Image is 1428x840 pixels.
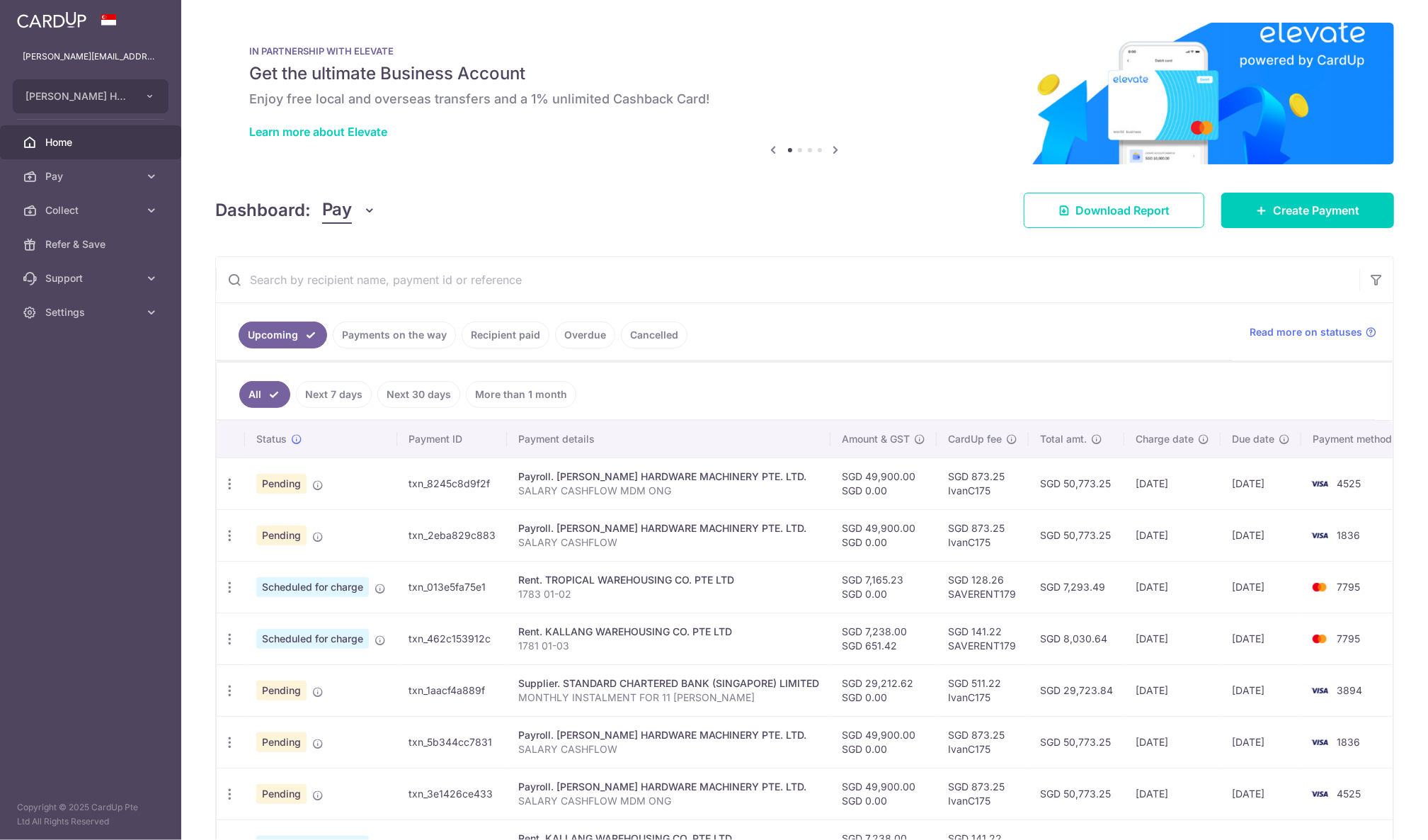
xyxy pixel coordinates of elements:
[1024,193,1204,228] a: Download Report
[45,169,139,183] span: Pay
[1221,613,1301,664] td: [DATE]
[466,381,576,408] a: More than 1 month
[1124,509,1221,561] td: [DATE]
[397,716,507,768] td: txn_5b344cc7831
[1221,561,1301,613] td: [DATE]
[1040,432,1087,446] span: Total amt.
[1029,509,1124,561] td: SGD 50,773.25
[1337,529,1360,541] span: 1836
[518,484,819,498] p: SALARY CASHFLOW MDM ONG
[397,613,507,664] td: txn_462c153912c
[1029,458,1124,509] td: SGD 50,773.25
[937,561,1029,613] td: SGD 128.26 SAVERENT179
[1029,561,1124,613] td: SGD 7,293.49
[830,509,937,561] td: SGD 49,900.00 SGD 0.00
[249,62,1360,85] h5: Get the ultimate Business Account
[45,305,139,319] span: Settings
[518,742,819,756] p: SALARY CASHFLOW
[256,526,307,545] span: Pending
[518,521,819,535] div: Payroll. [PERSON_NAME] HARDWARE MACHINERY PTE. LTD.
[1306,682,1334,699] img: Bank Card
[937,613,1029,664] td: SGD 141.22 SAVERENT179
[13,79,168,113] button: [PERSON_NAME] HARDWARE MACHINERY PTE. LTD.
[333,322,456,348] a: Payments on the way
[518,676,819,691] div: Supplier. STANDARD CHARTERED BANK (SINGAPORE) LIMITED
[45,237,139,251] span: Refer & Save
[518,625,819,639] div: Rent. KALLANG WAREHOUSING CO. PTE LTD
[1301,421,1409,458] th: Payment method
[1221,193,1394,228] a: Create Payment
[1337,736,1360,748] span: 1836
[397,561,507,613] td: txn_013e5fa75e1
[1250,325,1376,339] a: Read more on statuses
[518,728,819,742] div: Payroll. [PERSON_NAME] HARDWARE MACHINERY PTE. LTD.
[830,458,937,509] td: SGD 49,900.00 SGD 0.00
[518,780,819,794] div: Payroll. [PERSON_NAME] HARDWARE MACHINERY PTE. LTD.
[1306,475,1334,492] img: Bank Card
[507,421,830,458] th: Payment details
[1124,458,1221,509] td: [DATE]
[1337,632,1360,645] span: 7795
[45,135,139,149] span: Home
[1029,613,1124,664] td: SGD 8,030.64
[256,432,287,446] span: Status
[215,198,311,223] h4: Dashboard:
[555,322,615,348] a: Overdue
[397,509,507,561] td: txn_2eba829c883
[1221,664,1301,716] td: [DATE]
[256,784,307,804] span: Pending
[397,768,507,819] td: txn_3e1426ce433
[937,509,1029,561] td: SGD 873.25 IvanC175
[1221,716,1301,768] td: [DATE]
[1124,664,1221,716] td: [DATE]
[1337,788,1361,800] span: 4525
[937,716,1029,768] td: SGD 873.25 IvanC175
[842,432,910,446] span: Amount & GST
[518,639,819,653] p: 1781 01-03
[1337,581,1360,593] span: 7795
[1124,561,1221,613] td: [DATE]
[518,573,819,587] div: Rent. TROPICAL WAREHOUSING CO. PTE LTD
[17,11,86,28] img: CardUp
[518,691,819,705] p: MONTHLY INSTALMENT FOR 11 [PERSON_NAME]
[239,322,327,348] a: Upcoming
[1337,684,1362,696] span: 3894
[1075,202,1170,219] span: Download Report
[256,681,307,700] span: Pending
[462,322,549,348] a: Recipient paid
[1306,527,1334,544] img: Bank Card
[216,257,1359,302] input: Search by recipient name, payment id or reference
[1232,432,1274,446] span: Due date
[1221,509,1301,561] td: [DATE]
[249,45,1360,57] p: IN PARTNERSHIP WITH ELEVATE
[23,50,159,64] p: [PERSON_NAME][EMAIL_ADDRESS][DOMAIN_NAME]
[215,23,1394,164] img: Renovation banner
[937,458,1029,509] td: SGD 873.25 IvanC175
[1337,477,1361,489] span: 4525
[1221,768,1301,819] td: [DATE]
[25,89,130,103] span: [PERSON_NAME] HARDWARE MACHINERY PTE. LTD.
[518,535,819,550] p: SALARY CASHFLOW
[397,421,507,458] th: Payment ID
[249,91,1360,108] h6: Enjoy free local and overseas transfers and a 1% unlimited Cashback Card!
[518,587,819,601] p: 1783 01-02
[296,381,372,408] a: Next 7 days
[1124,716,1221,768] td: [DATE]
[239,381,290,408] a: All
[377,381,460,408] a: Next 30 days
[322,197,352,224] span: Pay
[1306,785,1334,802] img: Bank Card
[621,322,687,348] a: Cancelled
[397,458,507,509] td: txn_8245c8d9f2f
[948,432,1002,446] span: CardUp fee
[1306,579,1334,596] img: Bank Card
[256,474,307,494] span: Pending
[518,794,819,808] p: SALARY CASHFLOW MDM ONG
[1124,768,1221,819] td: [DATE]
[256,732,307,752] span: Pending
[1221,458,1301,509] td: [DATE]
[256,577,369,597] span: Scheduled for charge
[45,271,139,285] span: Support
[45,203,139,217] span: Collect
[249,125,387,139] a: Learn more about Elevate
